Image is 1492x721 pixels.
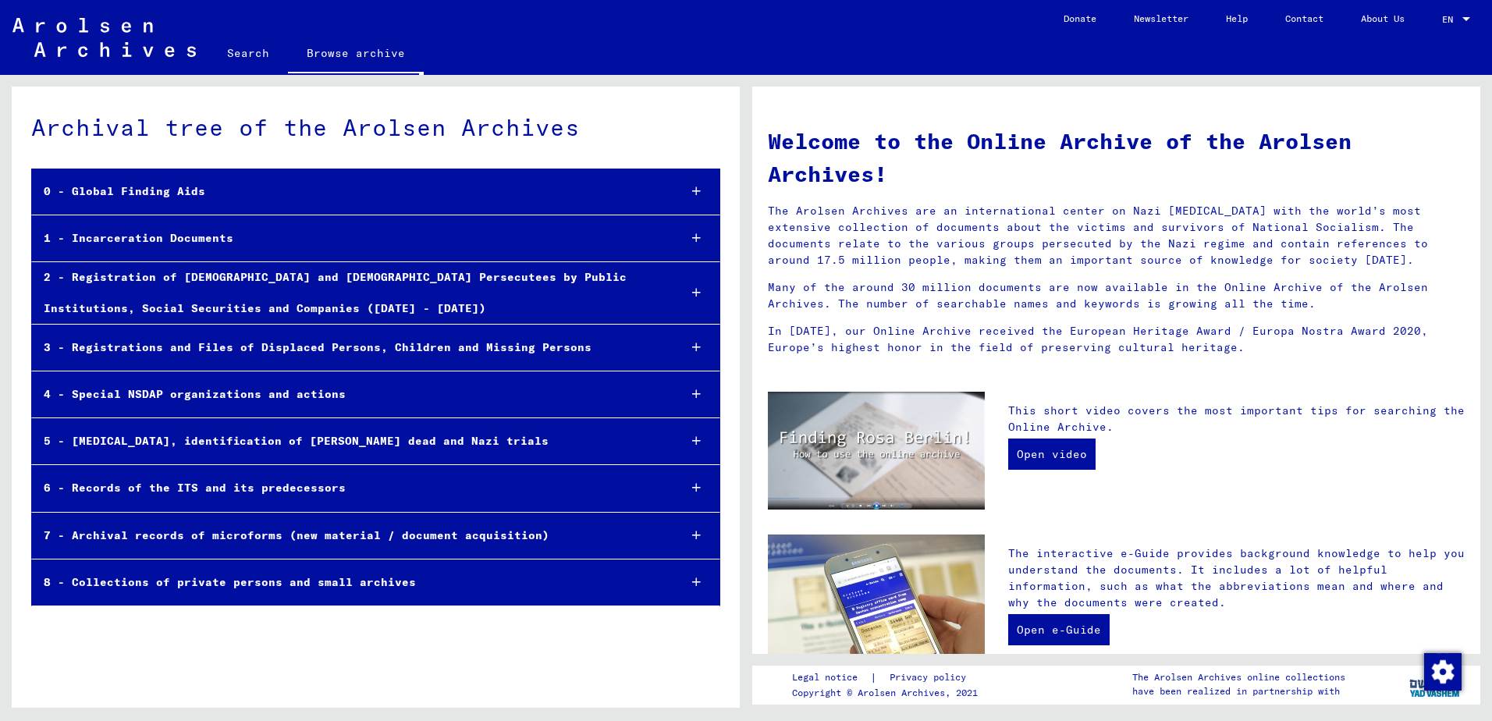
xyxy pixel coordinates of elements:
[1008,614,1110,645] a: Open e-Guide
[32,262,666,323] div: 2 - Registration of [DEMOGRAPHIC_DATA] and [DEMOGRAPHIC_DATA] Persecutees by Public Institutions,...
[1008,439,1096,470] a: Open video
[288,34,424,75] a: Browse archive
[32,176,666,207] div: 0 - Global Finding Aids
[877,669,985,686] a: Privacy policy
[768,203,1465,268] p: The Arolsen Archives are an international center on Nazi [MEDICAL_DATA] with the world’s most ext...
[792,686,985,700] p: Copyright © Arolsen Archives, 2021
[768,392,985,510] img: video.jpg
[1406,665,1465,704] img: yv_logo.png
[1008,403,1465,435] p: This short video covers the most important tips for searching the Online Archive.
[1008,545,1465,611] p: The interactive e-Guide provides background knowledge to help you understand the documents. It in...
[1424,653,1462,691] img: Change consent
[792,669,985,686] div: |
[32,473,666,503] div: 6 - Records of the ITS and its predecessors
[1132,670,1345,684] p: The Arolsen Archives online collections
[1423,652,1461,690] div: Change consent
[32,567,666,598] div: 8 - Collections of private persons and small archives
[32,379,666,410] div: 4 - Special NSDAP organizations and actions
[768,125,1465,190] h1: Welcome to the Online Archive of the Arolsen Archives!
[32,223,666,254] div: 1 - Incarceration Documents
[1442,14,1459,25] span: EN
[31,110,720,145] div: Archival tree of the Arolsen Archives
[208,34,288,72] a: Search
[12,18,196,57] img: Arolsen_neg.svg
[792,669,870,686] a: Legal notice
[32,426,666,456] div: 5 - [MEDICAL_DATA], identification of [PERSON_NAME] dead and Nazi trials
[1132,684,1345,698] p: have been realized in partnership with
[768,279,1465,312] p: Many of the around 30 million documents are now available in the Online Archive of the Arolsen Ar...
[768,323,1465,356] p: In [DATE], our Online Archive received the European Heritage Award / Europa Nostra Award 2020, Eu...
[32,520,666,551] div: 7 - Archival records of microforms (new material / document acquisition)
[768,535,985,679] img: eguide.jpg
[32,332,666,363] div: 3 - Registrations and Files of Displaced Persons, Children and Missing Persons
